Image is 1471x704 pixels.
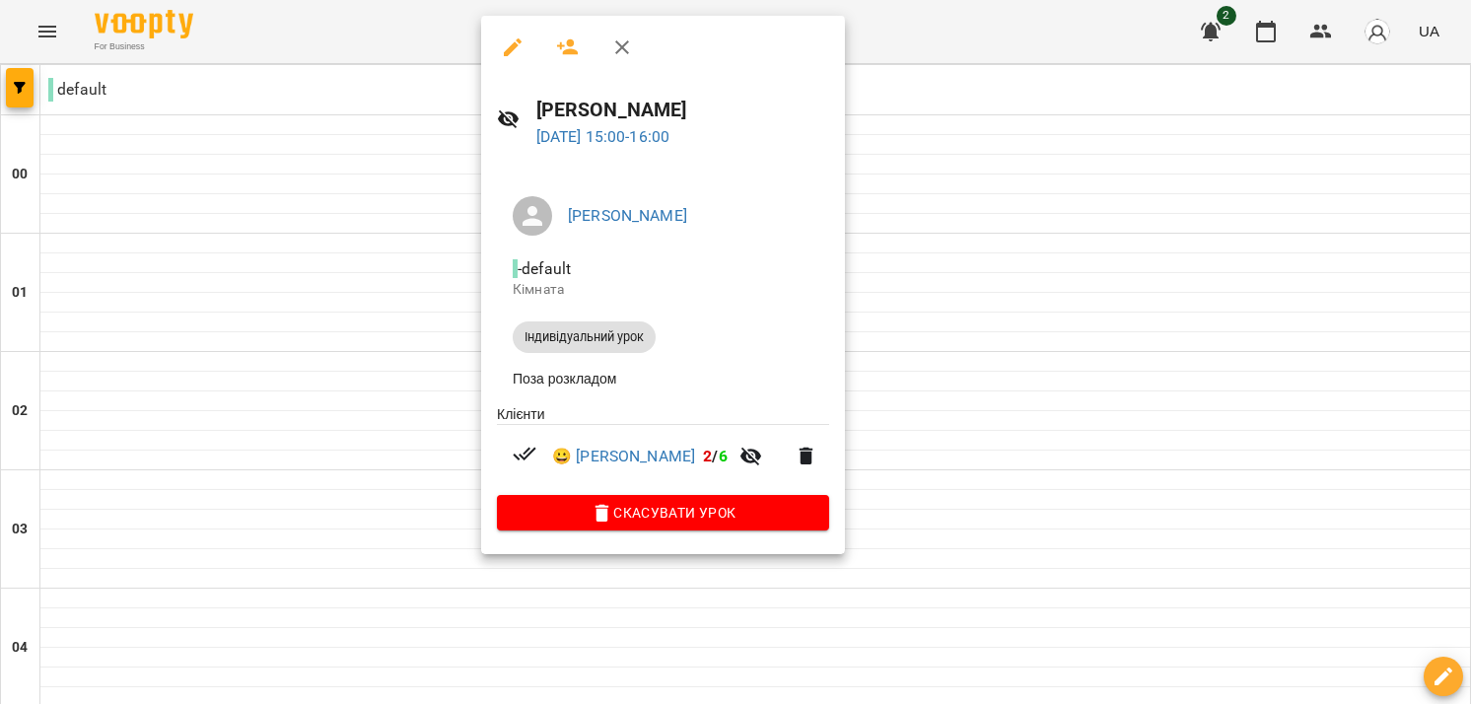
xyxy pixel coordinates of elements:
span: Скасувати Урок [513,501,813,525]
span: - default [513,259,575,278]
p: Кімната [513,280,813,300]
b: / [703,447,727,465]
span: 2 [703,447,712,465]
a: [PERSON_NAME] [568,206,687,225]
li: Поза розкладом [497,361,829,396]
ul: Клієнти [497,404,829,496]
span: Індивідуальний урок [513,328,656,346]
svg: Візит сплачено [513,442,536,465]
a: 😀 [PERSON_NAME] [552,445,695,468]
button: Скасувати Урок [497,495,829,530]
h6: [PERSON_NAME] [536,95,830,125]
span: 6 [719,447,728,465]
a: [DATE] 15:00-16:00 [536,127,670,146]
